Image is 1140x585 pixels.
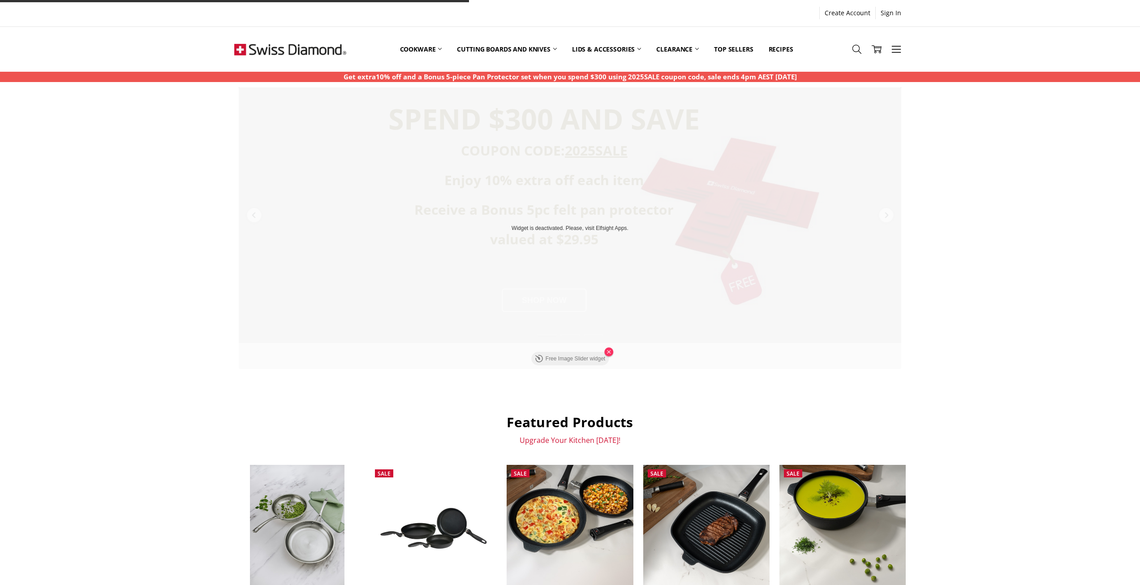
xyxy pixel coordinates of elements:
[344,72,797,82] p: Get extra10% off and a Bonus 5-piece Pan Protector set when you spend $300 using 2025SALE coupon ...
[392,29,450,69] a: Cookware
[876,7,906,19] a: Sign In
[761,29,801,69] a: Recipes
[234,27,346,72] img: Free Shipping On Every Order
[564,29,649,69] a: Lids & Accessories
[650,470,663,477] span: Sale
[234,414,906,431] h2: Featured Products
[239,87,901,369] a: Widget is deactivated. Please, visit Elfsight Apps.
[378,470,391,477] span: Sale
[370,497,497,560] img: XD Nonstick 3 Piece Fry Pan set - 20CM, 24CM & 28CM
[531,352,609,365] a: Free Image Slider widget
[820,7,875,19] a: Create Account
[706,29,761,69] a: Top Sellers
[514,470,527,477] span: Sale
[787,470,800,477] span: Sale
[604,347,613,356] div: Remove Elfsight logo
[234,436,906,445] p: Upgrade Your Kitchen [DATE]!
[649,29,706,69] a: Clearance
[449,29,564,69] a: Cutting boards and knives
